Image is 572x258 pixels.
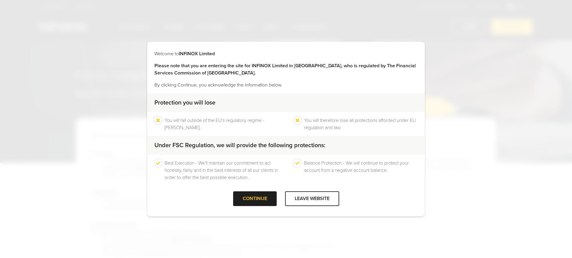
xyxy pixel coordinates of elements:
[304,117,418,131] li: You will therefore lose all protections afforded under EU regulation and law.
[285,191,339,206] div: LEAVE WEBSITE
[154,81,418,89] p: By clicking Continue, you acknowledge the information below.
[165,159,278,181] li: Best Execution - We’ll maintain our commitment to act honestly, fairly and in the best interests ...
[165,117,278,131] li: You will fall outside of the EU's regulatory regime - [PERSON_NAME].
[233,191,277,206] div: CONTINUE
[179,51,215,57] strong: INFINOX Limited
[154,99,215,106] strong: Protection you will lose
[154,142,325,149] strong: Under FSC Regulation, we will provide the following protections:
[154,63,416,76] strong: Please note that you are entering the site for INFINOX Limited in [GEOGRAPHIC_DATA], who is regul...
[154,50,418,57] p: Welcome to
[304,159,418,181] li: Balance Protection - We will continue to protect your account from a negative account balance.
